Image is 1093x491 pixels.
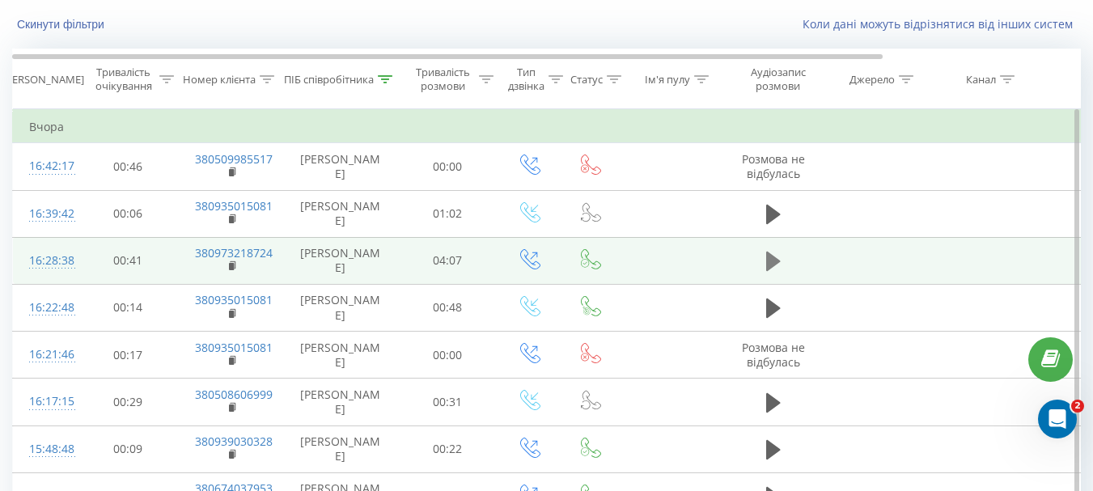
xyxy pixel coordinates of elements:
div: 15:48:48 [29,434,61,465]
a: 380935015081 [195,340,273,355]
div: 16:17:15 [29,386,61,417]
td: [PERSON_NAME] [284,332,397,379]
div: Номер клієнта [183,73,256,87]
div: Статус [570,73,603,87]
td: [PERSON_NAME] [284,425,397,472]
td: [PERSON_NAME] [284,143,397,190]
a: Коли дані можуть відрізнятися вiд інших систем [803,16,1081,32]
div: 16:42:17 [29,150,61,182]
div: Тип дзвінка [508,66,544,93]
td: [PERSON_NAME] [284,284,397,331]
td: 00:14 [78,284,179,331]
td: [PERSON_NAME] [284,237,397,284]
td: 00:17 [78,332,179,379]
button: Скинути фільтри [12,17,112,32]
a: 380509985517 [195,151,273,167]
td: 00:22 [397,425,498,472]
td: 04:07 [397,237,498,284]
span: Розмова не відбулась [742,151,805,181]
td: 00:06 [78,190,179,237]
div: 16:22:48 [29,292,61,324]
iframe: Intercom live chat [1038,400,1077,438]
div: [PERSON_NAME] [2,73,84,87]
td: 00:29 [78,379,179,425]
td: 00:41 [78,237,179,284]
a: 380939030328 [195,434,273,449]
div: Ім'я пулу [645,73,690,87]
div: Канал [966,73,996,87]
div: 16:21:46 [29,339,61,370]
td: 00:00 [397,143,498,190]
td: [PERSON_NAME] [284,190,397,237]
span: Розмова не відбулась [742,340,805,370]
div: 16:28:38 [29,245,61,277]
span: 2 [1071,400,1084,413]
div: ПІБ співробітника [284,73,374,87]
a: 380973218724 [195,245,273,260]
td: [PERSON_NAME] [284,379,397,425]
td: 00:48 [397,284,498,331]
a: 380935015081 [195,198,273,214]
div: Тривалість розмови [411,66,475,93]
div: 16:39:42 [29,198,61,230]
td: 00:09 [78,425,179,472]
td: 01:02 [397,190,498,237]
td: 00:46 [78,143,179,190]
td: 00:00 [397,332,498,379]
div: Тривалість очікування [91,66,155,93]
td: 00:31 [397,379,498,425]
div: Джерело [849,73,895,87]
div: Аудіозапис розмови [739,66,817,93]
a: 380508606999 [195,387,273,402]
a: 380935015081 [195,292,273,307]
